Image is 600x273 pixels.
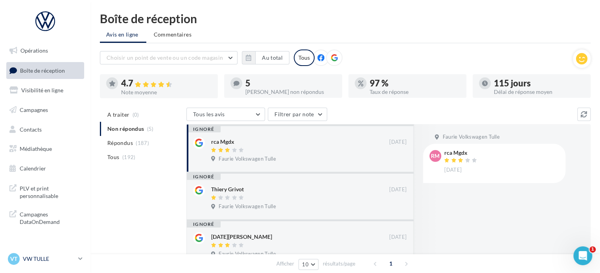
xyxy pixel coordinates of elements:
span: Tous [107,153,119,161]
div: 115 jours [494,79,584,88]
span: Calendrier [20,165,46,172]
a: Visibilité en ligne [5,82,86,99]
span: 10 [302,261,309,268]
a: Campagnes [5,102,86,118]
span: Campagnes DataOnDemand [20,209,81,226]
span: (192) [122,154,136,160]
button: Filtrer par note [268,108,327,121]
div: Thiery Grivot [211,185,244,193]
a: VT VW TULLE [6,251,84,266]
a: Opérations [5,42,86,59]
span: A traiter [107,111,129,119]
span: Faurie Volkswagen Tulle [442,134,499,141]
span: Opérations [20,47,48,54]
a: Contacts [5,121,86,138]
a: Campagnes DataOnDemand [5,206,86,229]
div: ignoré [187,174,221,180]
span: rM [431,152,440,160]
div: Taux de réponse [370,89,460,95]
div: 4.7 [121,79,212,88]
div: [PERSON_NAME] non répondus [245,89,336,95]
button: Au total [242,51,289,64]
span: Afficher [276,260,294,268]
button: 10 [298,259,318,270]
a: Boîte de réception [5,62,86,79]
div: 5 [245,79,336,88]
span: (0) [133,112,139,118]
iframe: Intercom live chat [573,246,592,265]
span: (187) [136,140,149,146]
button: Choisir un point de vente ou un code magasin [100,51,237,64]
span: [DATE] [444,167,462,174]
span: [DATE] [389,186,407,193]
span: Visibilité en ligne [21,87,63,93]
div: Tous [294,49,315,66]
span: résultats/page [323,260,355,268]
span: Contacts [20,126,42,132]
div: [DATE][PERSON_NAME] [211,233,272,241]
div: ignoré [187,221,221,227]
span: Boîte de réception [20,67,65,73]
span: Choisir un point de vente ou un code magasin [107,54,223,61]
a: Calendrier [5,160,86,177]
span: Faurie Volkswagen Tulle [219,156,276,163]
div: Note moyenne [121,90,212,95]
div: Délai de réponse moyen [494,89,584,95]
span: [DATE] [389,139,407,146]
span: 1 [589,246,596,253]
button: Au total [255,51,289,64]
span: PLV et print personnalisable [20,183,81,200]
div: rca Mgdx [444,150,479,156]
span: 1 [385,257,397,270]
span: Faurie Volkswagen Tulle [219,203,276,210]
a: Médiathèque [5,141,86,157]
div: ignoré [187,126,221,132]
span: Faurie Volkswagen Tulle [219,251,276,258]
button: Tous les avis [186,108,265,121]
span: Médiathèque [20,145,52,152]
a: PLV et print personnalisable [5,180,86,203]
p: VW TULLE [23,255,75,263]
span: Tous les avis [193,111,225,117]
span: Répondus [107,139,133,147]
div: Boîte de réception [100,13,591,24]
span: Commentaires [154,31,191,38]
span: Campagnes [20,106,48,113]
div: rca Mgdx [211,138,234,146]
div: 97 % [370,79,460,88]
span: [DATE] [389,234,407,241]
span: VT [10,255,17,263]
